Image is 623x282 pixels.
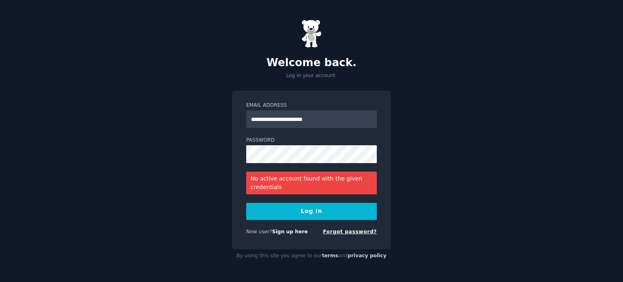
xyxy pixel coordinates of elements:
[322,253,338,258] a: terms
[272,229,308,235] a: Sign up here
[232,250,391,263] div: By using this site you agree to our and
[323,229,377,235] a: Forgot password?
[301,19,322,48] img: Gummy Bear
[232,72,391,80] p: Log in your account.
[232,56,391,69] h2: Welcome back.
[348,253,387,258] a: privacy policy
[246,172,377,194] div: No active account found with the given credentials
[246,229,272,235] span: New user?
[246,102,377,109] label: Email Address
[246,137,377,144] label: Password
[246,203,377,220] button: Log In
